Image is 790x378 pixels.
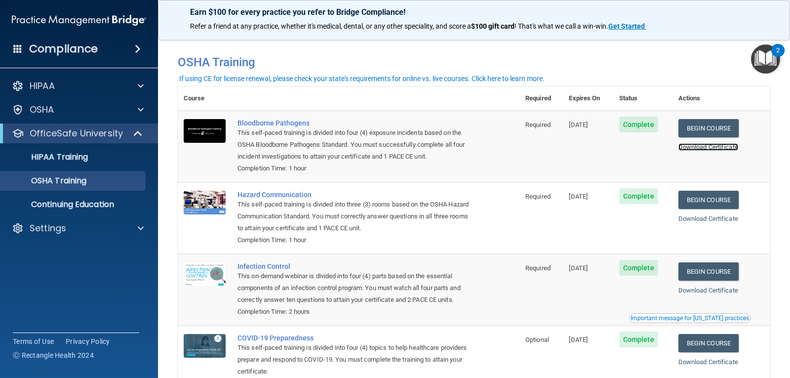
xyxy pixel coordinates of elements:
[13,336,54,346] a: Terms of Use
[12,127,143,139] a: OfficeSafe University
[190,22,471,30] span: Refer a friend at any practice, whether it's medical, dental, or any other speciality, and score a
[12,222,144,234] a: Settings
[237,127,470,163] div: This self-paced training is divided into four (4) exposure incidents based on the OSHA Bloodborne...
[569,193,588,200] span: [DATE]
[514,22,608,30] span: ! That's what we call a win-win.
[179,75,545,82] div: If using CE for license renewal, please check your state's requirements for online vs. live cours...
[678,191,739,209] a: Begin Course
[519,86,563,111] th: Required
[569,264,588,272] span: [DATE]
[237,334,470,342] a: COVID-19 Preparedness
[678,334,739,352] a: Begin Course
[525,336,549,343] span: Optional
[678,262,739,281] a: Begin Course
[66,336,110,346] a: Privacy Policy
[619,117,658,132] span: Complete
[6,152,88,162] p: HIPAA Training
[525,121,551,128] span: Required
[13,350,94,360] span: Ⓒ Rectangle Health 2024
[12,10,146,30] img: PMB logo
[178,55,770,69] h4: OSHA Training
[678,215,738,222] a: Download Certificate
[619,188,658,204] span: Complete
[237,163,470,174] div: Completion Time: 1 hour
[30,127,123,139] p: OfficeSafe University
[776,50,780,63] div: 2
[237,306,470,318] div: Completion Time: 2 hours
[237,262,470,270] a: Infection Control
[237,119,470,127] a: Bloodborne Pathogens
[237,199,470,234] div: This self-paced training is divided into three (3) rooms based on the OSHA Hazard Communication S...
[619,332,658,347] span: Complete
[237,270,470,306] div: This on-demand webinar is divided into four (4) parts based on the essential components of an inf...
[619,260,658,276] span: Complete
[30,222,66,234] p: Settings
[30,104,54,116] p: OSHA
[12,104,144,116] a: OSHA
[471,22,514,30] strong: $100 gift card
[613,86,672,111] th: Status
[629,313,750,323] button: Read this if you are a dental practitioner in the state of CA
[29,42,98,56] h4: Compliance
[178,74,546,84] button: If using CE for license renewal, please check your state's requirements for online vs. live cours...
[12,80,144,92] a: HIPAA
[678,143,738,151] a: Download Certificate
[525,193,551,200] span: Required
[751,44,780,74] button: Open Resource Center, 2 new notifications
[569,336,588,343] span: [DATE]
[237,191,470,199] a: Hazard Communication
[563,86,613,111] th: Expires On
[569,121,588,128] span: [DATE]
[678,287,738,294] a: Download Certificate
[608,22,645,30] strong: Get Started
[672,86,770,111] th: Actions
[237,342,470,378] div: This self-paced training is divided into four (4) topics to help healthcare providers prepare and...
[6,200,141,210] p: Continuing Education
[30,80,55,92] p: HIPAA
[678,119,739,137] a: Begin Course
[525,264,551,272] span: Required
[178,86,232,111] th: Course
[6,176,86,186] p: OSHA Training
[237,234,470,246] div: Completion Time: 1 hour
[631,315,749,321] div: Important message for [US_STATE] practices
[608,22,646,30] a: Get Started
[678,358,738,366] a: Download Certificate
[190,7,758,17] p: Earn $100 for every practice you refer to Bridge Compliance!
